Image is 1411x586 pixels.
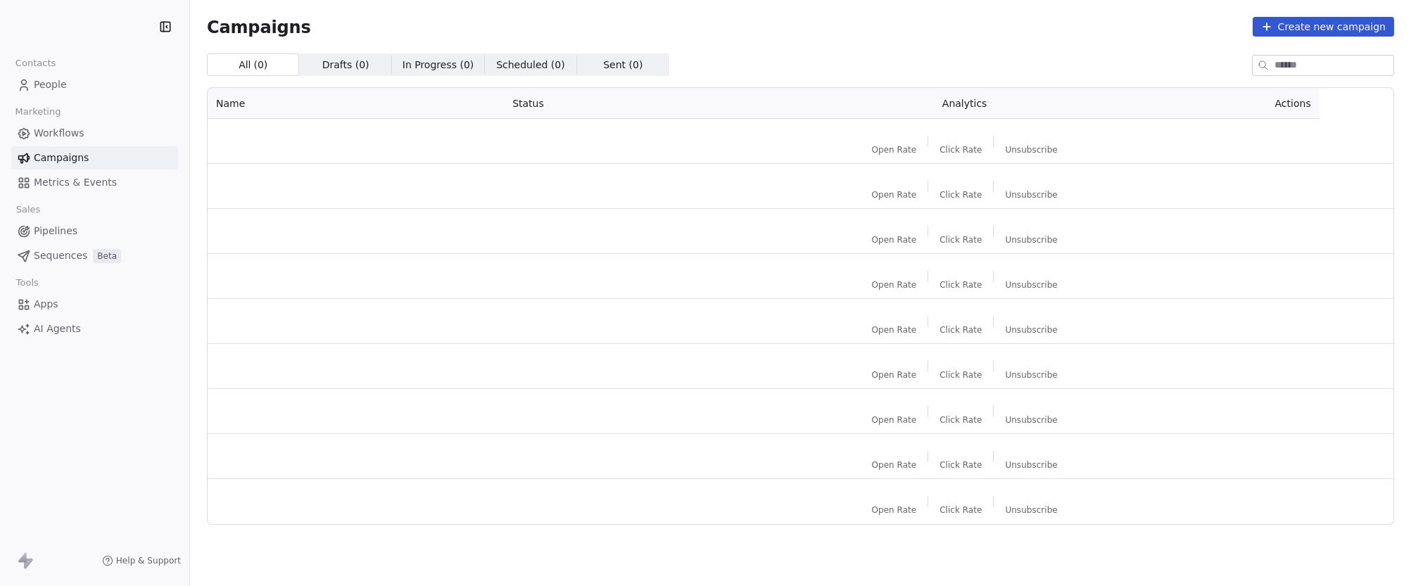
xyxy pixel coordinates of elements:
[11,146,178,170] a: Campaigns
[872,279,917,291] span: Open Rate
[34,224,77,238] span: Pipelines
[939,279,982,291] span: Click Rate
[11,219,178,243] a: Pipelines
[939,414,982,426] span: Click Rate
[939,504,982,516] span: Click Rate
[34,175,117,190] span: Metrics & Events
[939,324,982,336] span: Click Rate
[939,144,982,155] span: Click Rate
[10,272,44,293] span: Tools
[34,248,87,263] span: Sequences
[872,324,917,336] span: Open Rate
[9,101,67,122] span: Marketing
[1005,369,1057,381] span: Unsubscribe
[872,189,917,200] span: Open Rate
[1005,324,1057,336] span: Unsubscribe
[1156,88,1320,119] th: Actions
[774,88,1156,119] th: Analytics
[939,369,982,381] span: Click Rate
[34,321,81,336] span: AI Agents
[1005,414,1057,426] span: Unsubscribe
[11,244,178,267] a: SequencesBeta
[939,234,982,246] span: Click Rate
[10,199,46,220] span: Sales
[1253,17,1394,37] button: Create new campaign
[872,414,917,426] span: Open Rate
[102,555,181,566] a: Help & Support
[496,58,565,72] span: Scheduled ( 0 )
[34,297,58,312] span: Apps
[34,126,84,141] span: Workflows
[872,144,917,155] span: Open Rate
[34,77,67,92] span: People
[872,234,917,246] span: Open Rate
[603,58,643,72] span: Sent ( 0 )
[1005,144,1057,155] span: Unsubscribe
[1005,234,1057,246] span: Unsubscribe
[1005,459,1057,471] span: Unsubscribe
[116,555,181,566] span: Help & Support
[1005,504,1057,516] span: Unsubscribe
[1005,189,1057,200] span: Unsubscribe
[208,88,504,119] th: Name
[403,58,474,72] span: In Progress ( 0 )
[872,504,917,516] span: Open Rate
[11,317,178,340] a: AI Agents
[1005,279,1057,291] span: Unsubscribe
[9,53,62,74] span: Contacts
[872,369,917,381] span: Open Rate
[207,17,311,37] span: Campaigns
[872,459,917,471] span: Open Rate
[939,189,982,200] span: Click Rate
[34,151,89,165] span: Campaigns
[11,73,178,96] a: People
[939,459,982,471] span: Click Rate
[93,249,121,263] span: Beta
[322,58,369,72] span: Drafts ( 0 )
[11,171,178,194] a: Metrics & Events
[11,293,178,316] a: Apps
[504,88,774,119] th: Status
[11,122,178,145] a: Workflows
